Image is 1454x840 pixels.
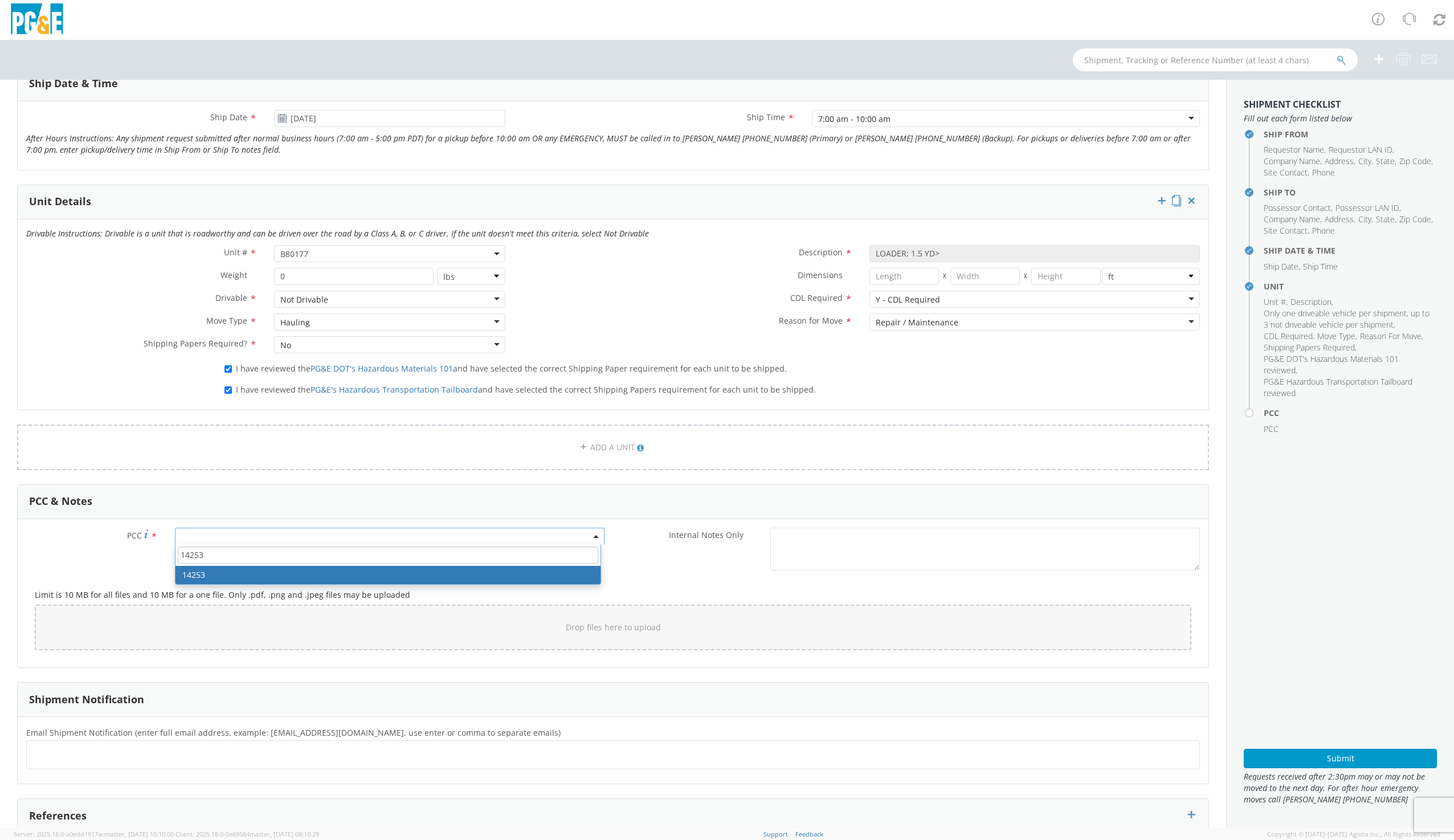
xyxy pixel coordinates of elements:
li: , [1264,353,1434,376]
span: CDL Required [1264,331,1313,341]
span: State [1376,156,1395,166]
span: Phone [1312,225,1335,236]
a: PG&E's Hazardous Transportation Tailboard [311,384,478,395]
span: PG&E Hazardous Transportation Tailboard reviewed [1264,376,1412,398]
li: 14253 [175,566,601,584]
li: , [1264,214,1322,225]
li: , [1376,214,1396,225]
span: Server: 2025.18.0-a0edd1917ac [14,830,174,838]
span: CDL Required [790,292,843,303]
span: Only one driveable vehicle per shipment, up to 3 not driveable vehicle per shipment [1264,308,1430,330]
li: , [1399,156,1433,167]
h5: Limit is 10 MB for all files and 10 MB for a one file. Only .pdf, .png and .jpeg files may be upl... [35,590,1191,599]
h3: Shipment Notification [29,694,144,706]
strong: Shipment Checklist [1244,98,1341,111]
li: , [1264,261,1300,272]
span: Unit # [1264,296,1286,307]
span: Unit # [224,247,247,258]
li: , [1264,342,1357,353]
input: Width [950,268,1020,285]
h4: Ship Date & Time [1264,246,1437,255]
li: , [1264,156,1322,167]
input: Length [869,268,939,285]
span: I have reviewed the and have selected the correct Shipping Paper requirement for each unit to be ... [236,363,787,374]
li: , [1264,331,1314,342]
button: Submit [1244,749,1437,768]
span: Description [1290,296,1332,307]
span: Internal Notes Only [669,529,744,540]
input: I have reviewed thePG&E DOT's Hazardous Materials 101and have selected the correct Shipping Paper... [224,365,232,373]
a: ADD A UNIT [17,425,1209,470]
span: Site Contact [1264,167,1308,178]
div: Not Drivable [280,294,328,305]
span: Ship Date [210,112,247,123]
span: Requestor Name [1264,144,1324,155]
li: , [1264,202,1333,214]
span: Ship Date [1264,261,1298,272]
img: pge-logo-06675f144f4cfa6a6814.png [9,3,66,37]
span: I have reviewed the and have selected the correct Shipping Papers requirement for each unit to be... [236,384,816,395]
li: , [1335,202,1401,214]
li: , [1358,214,1373,225]
span: Dimensions [798,270,843,280]
li: , [1317,331,1357,342]
span: Reason for Move [779,315,843,326]
span: master, [DATE] 08:10:29 [250,830,319,838]
div: No [280,340,291,351]
li: , [1264,144,1326,156]
span: X [939,268,950,285]
div: Hauling [280,317,310,328]
span: Weight [220,270,247,280]
span: Company Name [1264,156,1320,166]
li: , [1264,167,1309,178]
span: Copyright © [DATE]-[DATE] Agistix Inc., All Rights Reserved [1267,830,1440,839]
span: master, [DATE] 10:10:00 [104,830,174,838]
h3: PCC & Notes [29,496,92,507]
span: Drop files here to upload [566,622,661,633]
h4: Ship From [1264,130,1437,138]
div: Y - CDL Required [876,294,940,305]
li: , [1264,308,1434,331]
span: Address [1325,156,1354,166]
a: Support [763,830,788,838]
span: Move Type [1317,331,1355,341]
span: Move Type [206,315,247,326]
li: , [1325,156,1355,167]
span: X [1020,268,1031,285]
h4: Ship To [1264,188,1437,197]
li: , [1290,296,1333,308]
li: , [1329,144,1394,156]
span: Phone [1312,167,1335,178]
span: Zip Code [1399,156,1431,166]
span: Ship Time [747,112,785,123]
h3: Unit Details [29,196,91,207]
a: PG&E DOT's Hazardous Materials 101 [311,363,453,374]
span: PCC [1264,423,1279,434]
span: Zip Code [1399,214,1431,225]
li: , [1358,156,1373,167]
span: Site Contact [1264,225,1308,236]
span: City [1358,156,1371,166]
span: Shipping Papers Required [1264,342,1355,353]
span: Reason For Move [1360,331,1422,341]
li: , [1264,296,1288,308]
li: , [1376,156,1396,167]
span: Requestor LAN ID [1329,144,1392,155]
h3: References [29,810,87,822]
span: Description [799,247,843,258]
span: Possessor Contact [1264,202,1331,213]
span: Ship Time [1303,261,1338,272]
li: , [1399,214,1433,225]
span: Address [1325,214,1354,225]
span: B80177 [274,245,505,262]
span: Possessor LAN ID [1335,202,1399,213]
input: Shipment, Tracking or Reference Number (at least 4 chars) [1073,48,1358,71]
i: Drivable Instructions: Drivable is a unit that is roadworthy and can be driven over the road by a... [26,228,649,239]
h4: Unit [1264,282,1437,291]
span: Requests received after 2:30pm may or may not be moved to the next day. For after hour emergency ... [1244,771,1437,805]
span: Shipping Papers Required? [144,338,247,349]
div: Repair / Maintenance [876,317,958,328]
span: Company Name [1264,214,1320,225]
span: Fill out each form listed below [1244,113,1437,124]
input: Height [1031,268,1101,285]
